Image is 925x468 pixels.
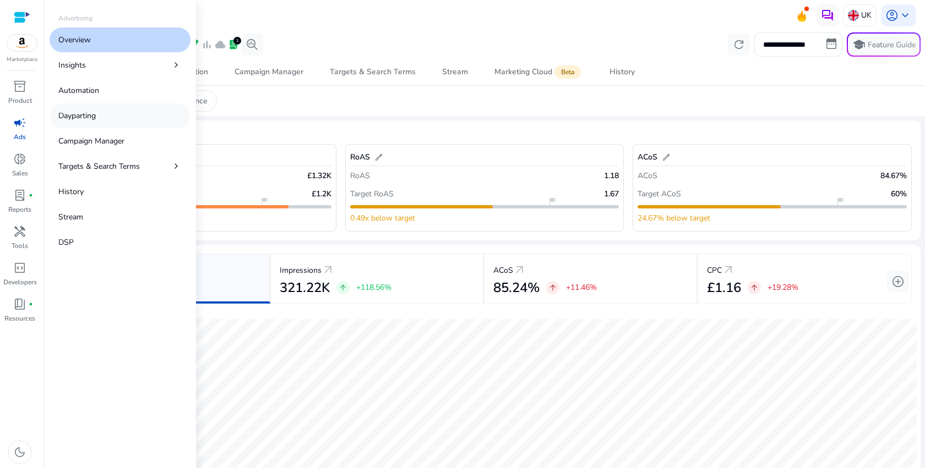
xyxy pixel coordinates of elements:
[350,212,415,224] p: 0.49x below target
[8,96,32,106] p: Product
[638,170,657,181] p: ACoS
[662,153,671,162] span: edit
[58,236,74,248] p: DSP
[58,59,86,71] p: Insights
[322,263,335,277] a: arrow_outward
[29,302,33,306] span: fiber_manual_record
[891,188,907,200] p: 60%
[29,193,33,197] span: fiber_manual_record
[58,34,91,46] p: Overview
[728,34,750,56] button: refresh
[891,275,905,288] span: add_circle
[14,132,26,142] p: Ads
[12,241,28,251] p: Tools
[554,65,581,79] span: Beta
[604,170,619,181] p: 1.18
[215,39,226,50] span: cloud
[442,68,468,76] div: Stream
[638,153,657,162] h5: ACoS
[13,225,26,238] span: handyman
[8,205,31,214] p: Reports
[241,34,263,56] button: search_insights
[13,80,26,93] span: inventory_2
[12,168,28,178] p: Sales
[513,263,526,277] a: arrow_outward
[280,265,322,276] p: Impressions
[885,9,899,22] span: account_circle
[848,10,859,21] img: uk.svg
[604,188,619,200] p: 1.67
[307,170,331,181] p: £1.32K
[58,13,92,23] p: Advertising
[493,280,540,296] h2: 85.24%
[707,280,741,296] h2: £1.16
[246,38,259,51] span: search_insights
[171,161,182,172] span: chevron_right
[861,5,872,25] p: UK
[847,32,921,57] button: schoolFeature Guide
[868,40,916,51] p: Feature Guide
[638,212,710,224] p: 24.67% below target
[235,68,303,76] div: Campaign Manager
[722,263,735,277] a: arrow_outward
[13,189,26,202] span: lab_profile
[493,265,513,276] p: ACoS
[880,170,907,181] p: 84.67%
[228,39,239,50] span: lab_profile
[233,37,241,45] div: 2
[330,68,416,76] div: Targets & Search Terms
[4,313,35,323] p: Resources
[58,85,99,96] p: Automation
[374,153,383,162] span: edit
[548,283,557,292] span: arrow_upward
[3,277,37,287] p: Developers
[836,197,845,206] span: flag_2
[768,284,798,291] p: +19.28%
[312,188,331,200] p: £1.2K
[494,68,583,76] div: Marketing Cloud
[887,271,909,293] button: add_circle
[58,186,84,197] p: History
[899,9,912,22] span: keyboard_arrow_down
[566,284,597,291] p: +11.46%
[13,298,26,311] span: book_4
[732,38,746,51] span: refresh
[58,211,83,223] p: Stream
[13,152,26,166] span: donut_small
[13,445,26,459] span: dark_mode
[610,68,635,76] div: History
[7,56,37,64] p: Marketplace
[339,283,347,292] span: arrow_upward
[852,38,866,51] span: school
[707,265,722,276] p: CPC
[750,283,759,292] span: arrow_upward
[171,59,182,70] span: chevron_right
[638,188,681,200] p: Target ACoS
[280,280,330,296] h2: 321.22K
[350,153,370,162] h5: RoAS
[58,135,124,147] p: Campaign Manager
[7,35,37,51] img: amazon.svg
[58,110,96,122] p: Dayparting
[548,197,557,206] span: flag_2
[58,161,140,172] p: Targets & Search Terms
[350,188,394,200] p: Target RoAS
[356,284,391,291] p: +118.56%
[13,261,26,274] span: code_blocks
[350,170,370,181] p: RoAS
[202,39,213,50] span: bar_chart
[13,116,26,129] span: campaign
[260,197,269,206] span: flag_2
